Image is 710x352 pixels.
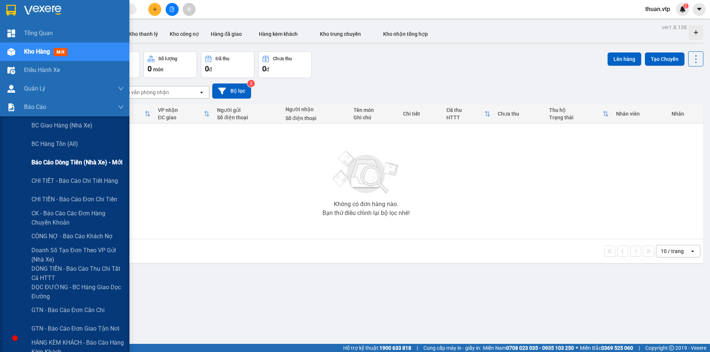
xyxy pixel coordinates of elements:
button: Hàng đã giao [205,25,248,43]
span: Doanh số tạo đơn theo VP gửi (nhà xe) [31,246,124,264]
div: Số điện thoại [285,115,346,121]
div: Tên món [354,107,395,113]
strong: 0708 023 035 - 0935 103 250 [506,345,574,351]
span: đ [209,66,212,72]
button: Bộ lọc [212,83,251,99]
button: Kho công nợ [164,25,205,43]
span: GTN - Báo cáo đơn giao tận nơi [31,324,119,333]
div: Chọn văn phòng nhận [118,89,169,96]
span: Miền Nam [483,344,574,352]
span: down [118,104,124,110]
button: Đã thu0đ [201,51,254,78]
th: Toggle SortBy [545,104,612,124]
span: ⚪️ [576,346,578,349]
img: logo-vxr [6,5,16,16]
span: down [118,86,124,92]
span: Hỗ trợ kỹ thuật: [343,344,411,352]
span: | [417,344,418,352]
div: Ghi chú [354,115,395,120]
span: BC giao hàng (nhà xe) [31,121,92,130]
th: Toggle SortBy [443,104,494,124]
div: Thu hộ [549,107,603,113]
span: CK - Báo cáo các đơn hàng chuyển khoản [31,209,124,227]
span: copyright [669,345,674,351]
div: Người gửi [217,107,278,113]
span: CHI TIẾT - Báo cáo chi tiết hàng [31,176,118,185]
span: file-add [169,7,175,12]
img: warehouse-icon [7,48,15,56]
span: Miền Bắc [580,344,633,352]
span: 0 [148,64,152,73]
span: 0 [262,64,266,73]
span: plus [152,7,158,12]
div: Nhãn [672,111,700,117]
span: thuan.vtp [639,4,676,14]
button: Số lượng0món [143,51,197,78]
sup: 2 [683,3,689,8]
img: solution-icon [7,103,15,111]
span: aim [186,7,192,12]
span: GTN - Báo cáo đơn cần chi [31,305,105,315]
div: Nhân viên [616,111,664,117]
div: Tạo kho hàng mới [689,25,703,40]
strong: 1900 633 818 [379,345,411,351]
sup: 2 [247,80,255,87]
span: Hàng kèm khách [259,31,298,37]
img: warehouse-icon [7,66,15,74]
span: đ [266,66,269,72]
button: Kho thanh lý [123,25,164,43]
div: Chưa thu [273,56,292,61]
button: Chưa thu0đ [258,51,312,78]
span: 0 [205,64,209,73]
img: warehouse-icon [7,85,15,93]
span: DÒNG TIỀN - Báo cáo thu chi tất cả HTTT [31,264,124,283]
div: Không có đơn hàng nào. [334,201,398,207]
div: Đã thu [216,56,229,61]
span: Kho trung chuyển [320,31,361,37]
img: svg+xml;base64,PHN2ZyBjbGFzcz0ibGlzdC1wbHVnX19zdmciIHhtbG5zPSJodHRwOi8vd3d3LnczLm9yZy8yMDAwL3N2Zy... [329,147,403,198]
span: Kho hàng [24,48,50,55]
div: Đã thu [446,107,484,113]
svg: open [199,89,204,95]
div: Bạn thử điều chỉnh lại bộ lọc nhé! [322,210,410,216]
span: 2 [684,3,687,8]
span: Báo cáo [24,102,46,112]
div: ĐC giao [158,115,204,120]
img: icon-new-feature [679,6,686,13]
button: file-add [166,3,179,16]
button: caret-down [693,3,706,16]
div: HTTT [446,115,484,120]
span: DỌC ĐƯỜNG - BC hàng giao dọc đường [31,283,124,301]
div: Người nhận [285,106,346,112]
span: Báo cáo dòng tiền (nhà xe) - mới [31,158,122,167]
button: Lên hàng [608,52,641,66]
span: món [153,66,163,72]
span: CÔNG NỢ - Báo cáo khách nợ [31,232,112,241]
svg: open [690,248,696,254]
span: Quản Lý [24,84,45,93]
div: ver 1.8.138 [662,23,687,31]
span: mới [54,48,67,56]
div: Số điện thoại [217,115,278,120]
div: Chưa thu [498,111,542,117]
strong: 0369 525 060 [601,345,633,351]
img: dashboard-icon [7,30,15,37]
span: | [639,344,640,352]
span: Kho nhận tổng hợp [383,31,428,37]
div: Số lượng [158,56,177,61]
div: Trạng thái [549,115,603,120]
span: caret-down [696,6,703,13]
span: Cung cấp máy in - giấy in: [423,344,481,352]
span: Điều hành xe [24,65,60,75]
th: Toggle SortBy [154,104,213,124]
div: 10 / trang [661,247,684,255]
div: VP nhận [158,107,204,113]
span: BC hàng tồn (all) [31,139,78,148]
button: plus [148,3,161,16]
div: Chi tiết [403,111,439,117]
button: Tạo Chuyến [645,52,684,66]
span: CHI TIỀN - Báo cáo đơn chi tiền [31,195,117,204]
button: aim [183,3,196,16]
span: Tổng Quan [24,28,53,38]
